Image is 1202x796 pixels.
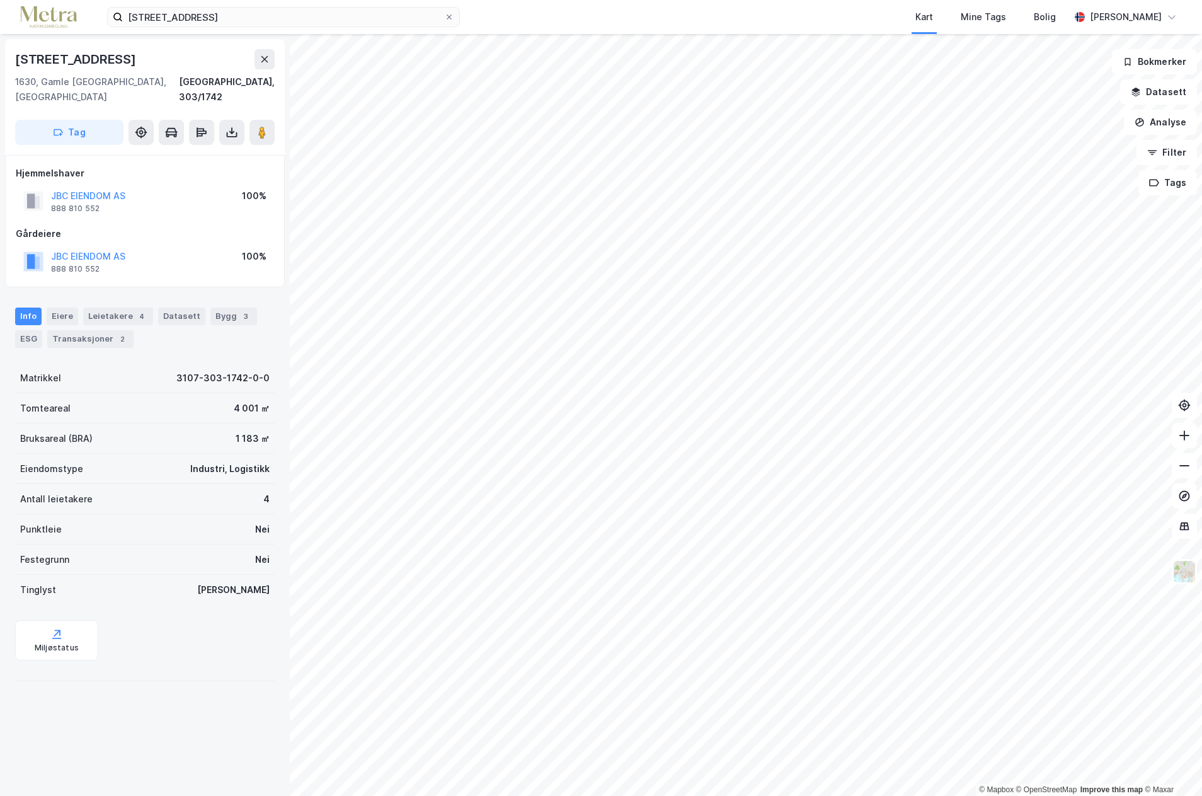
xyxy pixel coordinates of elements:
[1120,79,1197,105] button: Datasett
[83,308,153,325] div: Leietakere
[15,120,123,145] button: Tag
[20,431,93,446] div: Bruksareal (BRA)
[1090,9,1162,25] div: [PERSON_NAME]
[15,330,42,348] div: ESG
[20,552,69,567] div: Festegrunn
[135,310,148,323] div: 4
[20,6,77,28] img: metra-logo.256734c3b2bbffee19d4.png
[15,74,179,105] div: 1630, Gamle [GEOGRAPHIC_DATA], [GEOGRAPHIC_DATA]
[1172,560,1196,584] img: Z
[16,226,274,241] div: Gårdeiere
[1138,170,1197,195] button: Tags
[20,582,56,597] div: Tinglyst
[255,552,270,567] div: Nei
[242,249,266,264] div: 100%
[20,371,61,386] div: Matrikkel
[179,74,275,105] div: [GEOGRAPHIC_DATA], 303/1742
[255,522,270,537] div: Nei
[961,9,1006,25] div: Mine Tags
[116,333,129,345] div: 2
[1112,49,1197,74] button: Bokmerker
[190,461,270,476] div: Industri, Logistikk
[16,166,274,181] div: Hjemmelshaver
[20,461,83,476] div: Eiendomstype
[51,204,100,214] div: 888 810 552
[1080,785,1143,794] a: Improve this map
[20,401,71,416] div: Tomteareal
[1124,110,1197,135] button: Analyse
[1034,9,1056,25] div: Bolig
[123,8,444,26] input: Søk på adresse, matrikkel, gårdeiere, leietakere eller personer
[176,371,270,386] div: 3107-303-1742-0-0
[47,330,134,348] div: Transaksjoner
[1016,785,1077,794] a: OpenStreetMap
[197,582,270,597] div: [PERSON_NAME]
[20,492,93,507] div: Antall leietakere
[915,9,933,25] div: Kart
[236,431,270,446] div: 1 183 ㎡
[1139,735,1202,796] iframe: Chat Widget
[51,264,100,274] div: 888 810 552
[35,643,79,653] div: Miljøstatus
[210,308,257,325] div: Bygg
[47,308,78,325] div: Eiere
[15,308,42,325] div: Info
[239,310,252,323] div: 3
[234,401,270,416] div: 4 001 ㎡
[1136,140,1197,165] button: Filter
[158,308,205,325] div: Datasett
[979,785,1014,794] a: Mapbox
[242,188,266,204] div: 100%
[1139,735,1202,796] div: Kontrollprogram for chat
[15,49,139,69] div: [STREET_ADDRESS]
[263,492,270,507] div: 4
[20,522,62,537] div: Punktleie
